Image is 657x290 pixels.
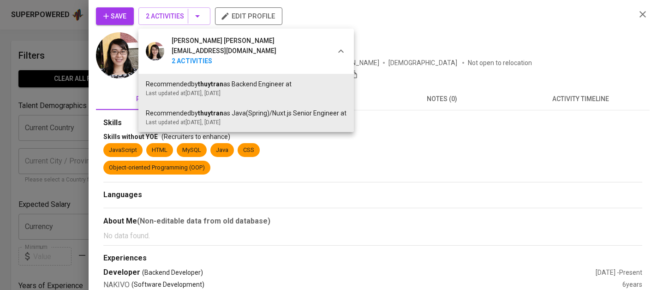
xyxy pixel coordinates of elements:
[146,109,346,118] div: Recommended by as Java(Spring)/Nuxt.js Senior Engineer at
[198,109,223,117] b: thuytran
[172,56,276,66] b: 2 Activities
[146,79,346,89] div: Recommended by as Backend Engineer at
[198,80,223,88] b: thuytran
[146,89,346,97] div: Last updated at [DATE] , [DATE]
[146,42,164,60] img: 95f3e38f335da9519b9566f360854f5d.jfif
[172,46,276,56] div: [EMAIL_ADDRESS][DOMAIN_NAME]
[172,36,275,46] span: [PERSON_NAME] [PERSON_NAME]
[138,29,354,74] div: [PERSON_NAME] [PERSON_NAME][EMAIL_ADDRESS][DOMAIN_NAME]2 Activities
[146,118,346,127] div: Last updated at [DATE] , [DATE]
